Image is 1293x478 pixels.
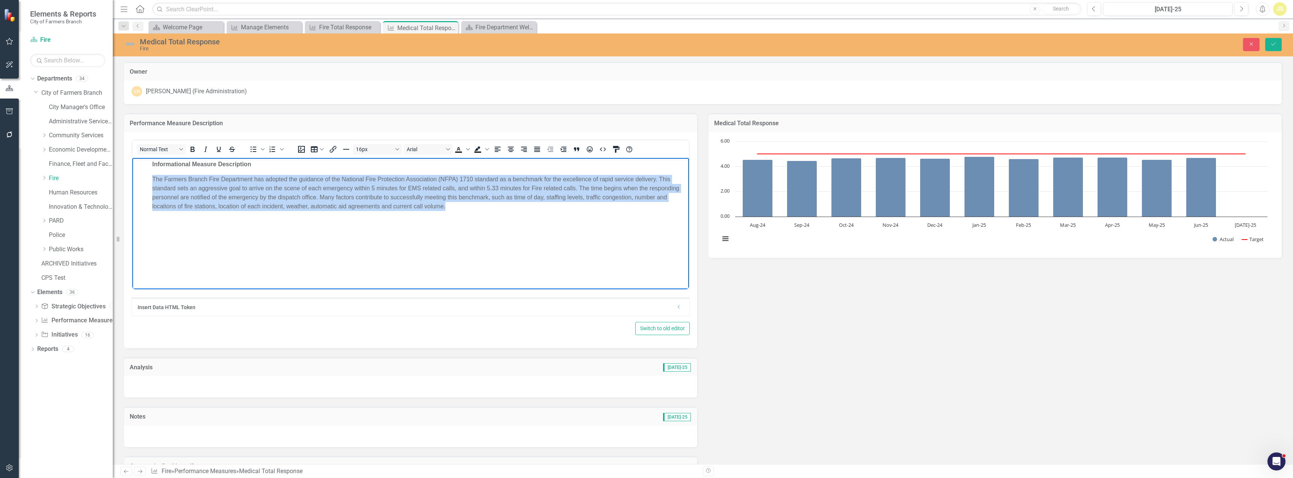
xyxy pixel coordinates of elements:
text: May-25 [1149,222,1165,228]
button: Align center [504,144,517,155]
text: 2.00 [721,187,730,194]
h3: Analysis [130,364,380,371]
h3: Notes [130,413,330,420]
text: 0.00 [721,212,730,219]
a: CPS Test [41,274,113,282]
button: Font Arial [404,144,453,155]
button: Justify [531,144,544,155]
h3: Community Dashboard? [130,463,692,470]
text: Sep-24 [794,222,810,228]
span: Arial [407,146,444,152]
h3: Performance Measure Description [130,120,692,127]
a: Fire Department Welcome Page [463,23,534,32]
a: Community Services [49,131,113,140]
div: 36 [66,289,78,295]
text: 6.00 [721,137,730,144]
a: Performance Measures [41,316,115,325]
div: Manage Elements [241,23,300,32]
path: Oct-24, 4.68. Actual. [831,158,861,217]
text: 4.00 [721,162,730,169]
a: Human Resources [49,188,113,197]
img: ClearPoint Strategy [4,8,17,22]
text: Apr-25 [1105,222,1120,228]
button: Switch to old editor [635,322,690,335]
button: Increase indent [557,144,570,155]
button: Font size 16px [353,144,402,155]
input: Search Below... [30,54,105,67]
div: 34 [76,76,88,82]
path: Apr-25, 4.73. Actual. [1098,157,1128,217]
a: City Manager's Office [49,103,113,112]
div: Fire [140,46,786,52]
span: Normal Text [140,146,177,152]
button: Decrease indent [544,144,557,155]
span: 16px [356,146,393,152]
img: Not Defined [124,38,136,50]
button: Search [1042,4,1080,14]
div: Numbered list [267,144,286,155]
text: Nov-24 [883,222,899,228]
h3: Owner [130,68,1276,75]
button: Block Normal Text [137,144,186,155]
a: Police [49,231,113,240]
a: Departments [37,74,72,83]
div: Chart. Highcharts interactive chart. [716,138,1274,250]
a: Fire [49,174,113,183]
input: Search ClearPoint... [152,3,1081,16]
a: Fire [162,467,171,475]
button: Underline [212,144,225,155]
a: Reports [37,345,58,354]
span: Elements & Reports [30,9,96,18]
button: Strikethrough [226,144,238,155]
button: [DATE]-25 [1103,2,1232,16]
a: City of Farmers Branch [41,89,113,97]
button: Insert/edit link [327,144,339,155]
button: Show Actual [1213,236,1234,243]
div: 4 [62,346,74,352]
button: Table [308,144,326,155]
button: CSS Editor [610,144,622,155]
div: Insert Data HTML Token [138,303,672,311]
a: Welcome Page [150,23,222,32]
small: City of Farmers Branch [30,18,96,24]
path: Aug-24, 4.54. Actual. [743,159,773,217]
div: 12 [109,303,121,310]
button: Emojis [583,144,596,155]
svg: Interactive chart [716,138,1271,250]
div: Welcome Page [163,23,222,32]
path: Jun-25, 4.71. Actual. [1186,158,1216,217]
text: Aug-24 [750,222,766,228]
button: Blockquote [570,144,583,155]
path: Nov-24, 4.69. Actual. [876,158,906,217]
span: [DATE]-25 [663,363,691,372]
div: Medical Total Response [140,38,786,46]
a: ARCHIVED Initiatives [41,259,113,268]
button: Align right [518,144,530,155]
div: [DATE]-25 [1106,5,1230,14]
a: Elements [37,288,62,297]
path: May-25, 4.56. Actual. [1142,159,1172,217]
path: Sep-24, 4.46. Actual. [787,161,817,217]
text: Mar-25 [1060,222,1076,228]
button: Italic [199,144,212,155]
div: [PERSON_NAME] (Fire Administration) [146,87,247,96]
path: Jan-25, 4.78. Actual. [964,156,995,217]
div: Medical Total Response [397,23,456,33]
text: [DATE]-25 [1235,222,1256,228]
div: Fire Department Welcome Page [475,23,534,32]
g: Target, series 2 of 2. Line with 12 data points. [756,152,1247,155]
text: Jun-25 [1193,222,1208,228]
a: Economic Development, Tourism & Planning [49,146,113,154]
path: Feb-25, 4.61. Actual. [1009,159,1039,217]
button: Show Target [1242,236,1264,243]
button: JS [1273,2,1287,16]
button: HTML Editor [597,144,609,155]
div: Medical Total Response [239,467,303,475]
path: Mar-25, 4.74. Actual. [1053,157,1083,217]
a: PARD [49,217,113,225]
span: Search [1053,6,1069,12]
button: Horizontal line [340,144,353,155]
button: Insert image [295,144,308,155]
a: Public Works [49,245,113,254]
